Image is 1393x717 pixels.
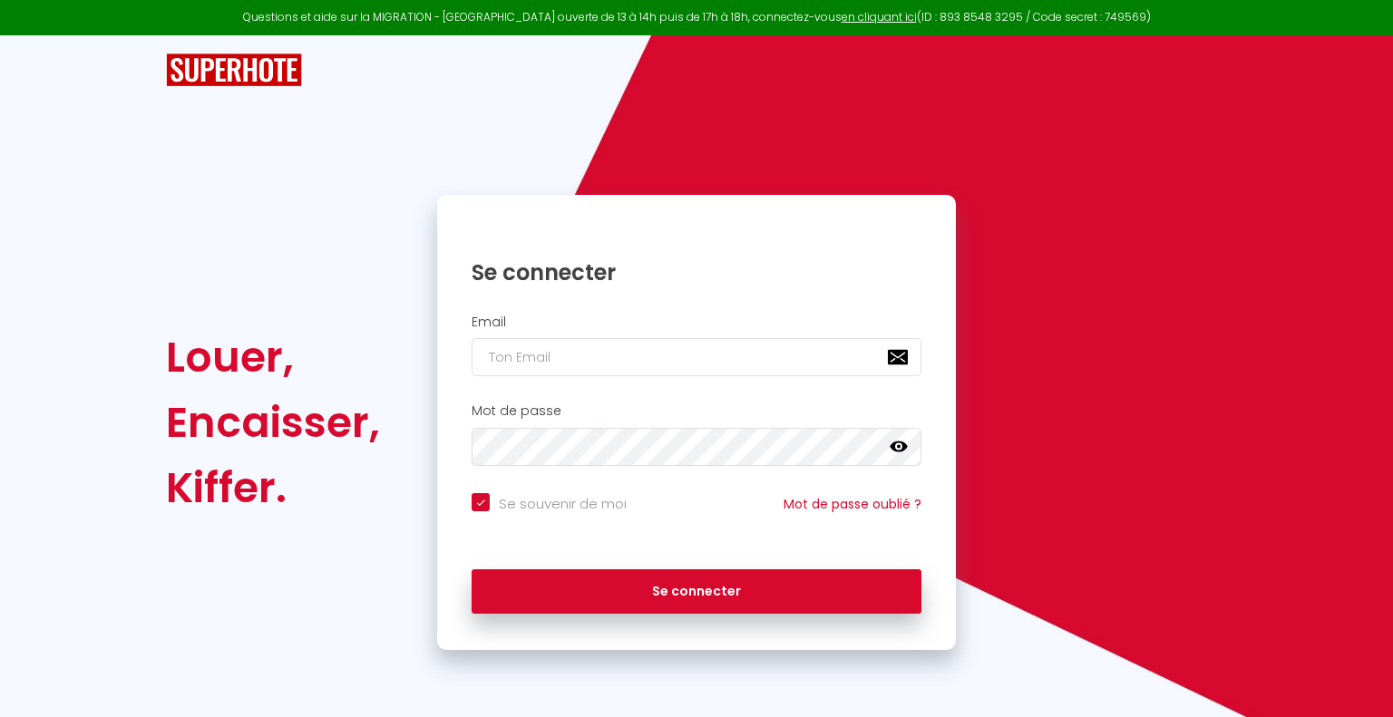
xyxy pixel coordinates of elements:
div: Louer, [166,325,380,390]
a: Mot de passe oublié ? [784,495,921,513]
h2: Mot de passe [472,403,921,419]
h1: Se connecter [472,258,921,286]
a: en cliquant ici [842,9,917,24]
h2: Email [472,315,921,330]
input: Ton Email [472,338,921,376]
button: Se connecter [472,569,921,615]
img: SuperHote logo [166,53,302,87]
div: Encaisser, [166,390,380,455]
div: Kiffer. [166,455,380,520]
